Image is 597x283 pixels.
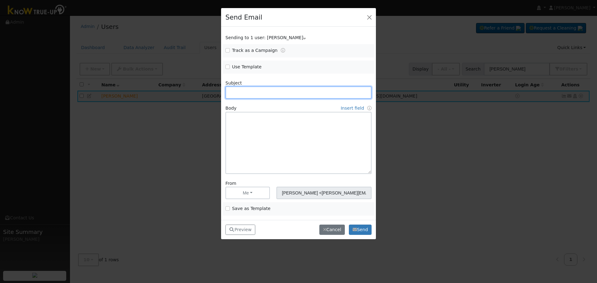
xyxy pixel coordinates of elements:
[225,105,237,112] label: Body
[225,206,230,211] input: Save as Template
[225,187,270,199] button: Me
[225,180,236,187] label: From
[232,47,277,54] label: Track as a Campaign
[341,106,364,111] a: Insert field
[367,106,372,111] a: Fields
[232,205,271,212] label: Save as Template
[232,64,261,70] label: Use Template
[281,48,285,53] a: Tracking Campaigns
[319,225,345,235] button: Cancel
[222,34,375,41] div: Show users
[225,225,255,235] button: Preview
[225,65,230,69] input: Use Template
[225,12,262,22] h4: Send Email
[349,225,372,235] button: Send
[225,80,242,86] label: Subject
[225,48,230,52] input: Track as a Campaign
